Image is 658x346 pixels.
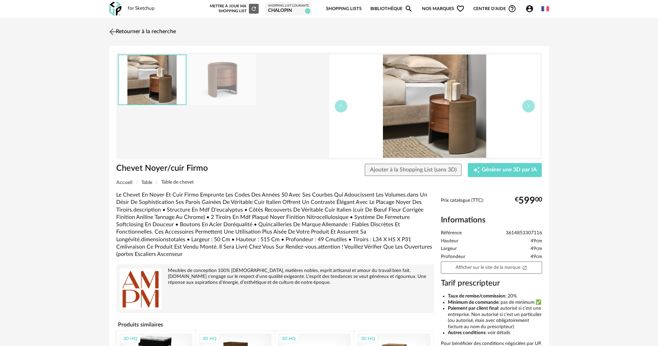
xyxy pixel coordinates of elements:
div: Breadcrumb [116,180,542,185]
div: 3D HQ [279,334,299,343]
b: Taux de remise/commission [448,294,505,299]
h4: Produits similaires [116,319,434,330]
li: : 20% [448,293,542,300]
span: Ajouter à la Shopping List (sans 3D) [370,167,457,172]
div: Prix catalogue (TTC): [441,198,542,211]
img: 77dc91147c0846324ce2dfd403502a0a.jpg [188,55,256,105]
div: Shopping List courante [268,4,309,8]
span: Nos marques [422,1,465,17]
span: Creation icon [473,167,480,174]
span: Help Circle Outline icon [508,5,516,13]
img: a7799064d3e05447396017a5e302ba67.jpg [119,55,186,104]
span: 49cm [531,246,542,252]
img: brand logo [120,268,162,310]
span: Magnify icon [405,5,413,13]
span: 3614853307116 [506,230,542,236]
h1: Chevet Noyer/cuir Firmo [116,163,290,174]
img: svg+xml;base64,PHN2ZyB3aWR0aD0iMjQiIGhlaWdodD0iMjQiIHZpZXdCb3g9IjAgMCAyNCAyNCIgZmlsbD0ibm9uZSIgeG... [108,27,118,37]
div: for Sketchup [128,6,155,12]
span: Largeur [441,246,457,252]
span: Référence [441,230,462,236]
span: Hauteur [441,238,458,244]
span: Table [141,180,152,185]
span: Account Circle icon [525,5,537,13]
a: Shopping Lists [326,1,362,17]
div: chalopin [268,8,309,14]
b: Autres conditions [448,330,486,335]
div: Le Chevet En Noyer Et Cuir Firmo Emprunte Les Codes Des Années 50 Avec Ses Courbes Qui Adoucissen... [116,191,434,258]
span: 49cm [531,238,542,244]
li: : voir détails [448,330,542,336]
a: Afficher sur le site de la marqueOpen In New icon [441,262,542,274]
div: Mettre à jour ma Shopping List [208,4,259,14]
div: 3D HQ [120,334,140,343]
h2: Informations [441,215,542,225]
b: Paiement par client final [448,306,498,311]
div: € 00 [515,198,542,204]
span: Générer une 3D par IA [482,167,537,173]
h3: Tarif prescripteur [441,278,542,288]
span: Account Circle icon [525,5,534,13]
a: BibliothèqueMagnify icon [370,1,413,17]
button: Creation icon Générer une 3D par IA [468,163,542,177]
span: Refresh icon [251,7,257,10]
span: Heart Outline icon [456,5,465,13]
li: : autorisé si c’est une entreprise. Non autorisé si c’est un particulier (ou autorisé, mais avec ... [448,305,542,330]
span: Accueil [116,180,132,185]
img: fr [541,5,549,13]
span: 49cm [531,254,542,260]
span: 31 [305,8,310,14]
span: 599 [518,198,535,204]
img: OXP [109,2,121,16]
div: Meubles de conception 100% [DEMOGRAPHIC_DATA], matières nobles, esprit artisanal et amour du trav... [120,268,430,286]
img: a7799064d3e05447396017a5e302ba67.jpg [329,54,540,158]
div: 3D HQ [358,334,378,343]
span: Profondeur [441,254,465,260]
button: Ajouter à la Shopping List (sans 3D) [365,164,462,176]
a: Shopping List courante chalopin 31 [268,4,309,14]
li: : pas de minimum ✅ [448,300,542,306]
span: Centre d'aideHelp Circle Outline icon [473,5,516,13]
b: Minimum de commande [448,300,498,305]
span: Table de chevet [161,180,194,185]
a: Retourner à la recherche [108,24,176,39]
div: 3D HQ [199,334,220,343]
span: Open In New icon [522,265,527,270]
